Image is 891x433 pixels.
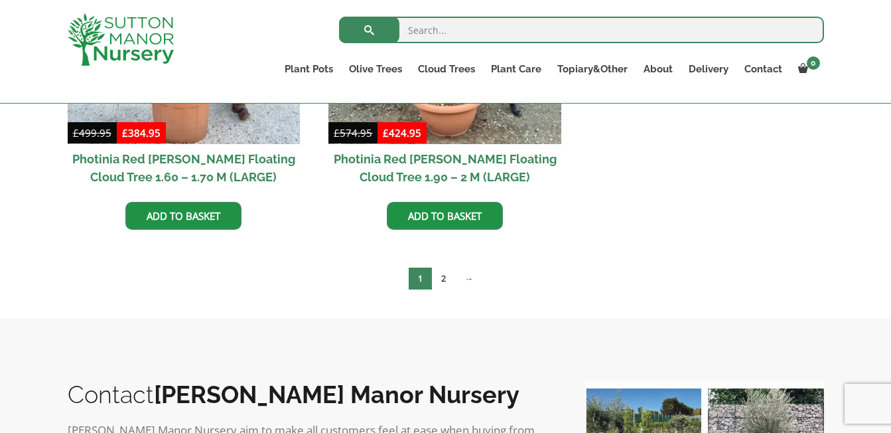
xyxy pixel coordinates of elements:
a: Plant Pots [277,60,341,78]
span: 0 [807,56,820,70]
input: Search... [339,17,824,43]
a: → [455,268,482,290]
span: Page 1 [409,268,432,290]
bdi: 574.95 [334,126,372,139]
bdi: 499.95 [73,126,111,139]
a: Add to basket: “Photinia Red Robin Floating Cloud Tree 1.60 - 1.70 M (LARGE)” [125,202,241,230]
span: £ [122,126,128,139]
a: Delivery [681,60,736,78]
h2: Contact [68,381,559,408]
a: Page 2 [432,268,455,290]
a: Topiary&Other [549,60,636,78]
span: £ [383,126,389,139]
img: logo [68,13,174,66]
span: £ [73,126,79,139]
h2: Photinia Red [PERSON_NAME] Floating Cloud Tree 1.90 – 2 M (LARGE) [328,144,561,192]
a: 0 [790,60,824,78]
bdi: 384.95 [122,126,161,139]
a: Olive Trees [341,60,410,78]
span: £ [334,126,340,139]
a: Cloud Trees [410,60,483,78]
a: About [636,60,681,78]
h2: Photinia Red [PERSON_NAME] Floating Cloud Tree 1.60 – 1.70 M (LARGE) [68,144,301,192]
a: Plant Care [483,60,549,78]
nav: Product Pagination [68,267,824,295]
a: Contact [736,60,790,78]
b: [PERSON_NAME] Manor Nursery [154,381,519,408]
bdi: 424.95 [383,126,421,139]
a: Add to basket: “Photinia Red Robin Floating Cloud Tree 1.90 - 2 M (LARGE)” [387,202,503,230]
